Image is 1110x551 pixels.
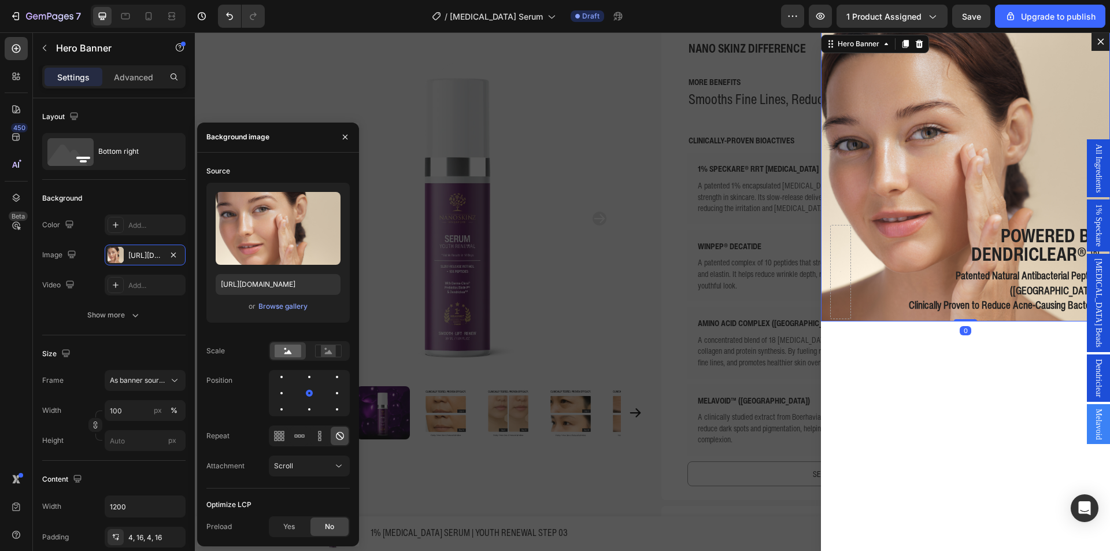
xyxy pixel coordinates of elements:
[837,5,948,28] button: 1 product assigned
[154,405,162,416] div: px
[56,41,154,55] p: Hero Banner
[110,375,166,386] span: As banner source
[206,500,251,510] div: Optimize LCP
[641,6,687,17] div: Hero Banner
[898,112,909,160] span: All Ingredients
[11,123,28,132] div: 450
[42,501,61,512] div: Width
[42,278,77,293] div: Video
[105,370,186,391] button: As banner source
[31,67,40,76] img: tab_domain_overview_orange.svg
[42,405,61,416] label: Width
[5,5,86,28] button: 7
[846,10,922,23] span: 1 product assigned
[325,522,334,532] span: No
[168,436,176,445] span: px
[898,172,909,214] span: 1% Speckare
[450,10,543,23] span: [MEDICAL_DATA] Serum
[105,430,186,451] input: px
[9,212,28,221] div: Beta
[776,208,905,235] strong: Dendriclear® ®
[167,404,181,417] button: px
[18,19,28,28] img: logo_orange.svg
[206,166,230,176] div: Source
[206,522,232,532] div: Preload
[898,327,909,365] span: Dendriclear
[249,299,256,313] span: or
[206,132,269,142] div: Background image
[206,431,230,441] div: Repeat
[995,5,1105,28] button: Upgrade to publish
[151,404,165,417] button: %
[582,11,600,21] span: Draft
[42,472,84,487] div: Content
[128,220,183,231] div: Add...
[195,32,1110,551] iframe: Design area
[42,346,73,362] div: Size
[42,109,81,125] div: Layout
[898,376,909,408] span: Melavoid
[42,435,64,446] label: Height
[1071,494,1098,522] div: Open Intercom Messenger
[115,67,124,76] img: tab_keywords_by_traffic_grey.svg
[206,461,245,471] div: Attachment
[98,138,169,165] div: Bottom right
[105,496,185,517] input: Auto
[128,250,162,261] div: [URL][DOMAIN_NAME]
[42,247,79,263] div: Image
[714,265,905,280] strong: Clinically Proven to Reduce Acne-Causing Bacteria
[42,305,186,326] button: Show more
[30,30,127,39] div: Domain: [DOMAIN_NAME]
[761,235,905,265] strong: Patented Natural Antibacterial Peptide ([GEOGRAPHIC_DATA])
[76,9,81,23] p: 7
[218,5,265,28] div: Undo/Redo
[898,226,909,315] span: [MEDICAL_DATA] Beads
[42,193,82,204] div: Background
[128,532,183,543] div: 4, 16, 4, 16
[962,12,981,21] span: Save
[216,274,341,295] input: https://example.com/image.jpg
[445,10,447,23] span: /
[105,400,186,421] input: px%
[18,30,28,39] img: website_grey.svg
[128,280,183,291] div: Add...
[1005,10,1096,23] div: Upgrade to publish
[42,532,69,542] div: Padding
[216,192,341,265] img: preview-image
[269,456,350,476] button: Scroll
[44,68,103,76] div: Domain Overview
[206,346,225,356] div: Scale
[57,71,90,83] p: Settings
[274,461,293,470] span: Scroll
[952,5,990,28] button: Save
[32,19,57,28] div: v 4.0.25
[258,301,308,312] button: Browse gallery
[171,405,177,416] div: %
[114,71,153,83] p: Advanced
[765,294,776,303] div: 0
[806,189,905,217] strong: Powered by
[283,522,295,532] span: Yes
[87,309,141,321] div: Show more
[42,375,64,386] label: Frame
[128,68,195,76] div: Keywords by Traffic
[206,375,232,386] div: Position
[42,217,76,233] div: Color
